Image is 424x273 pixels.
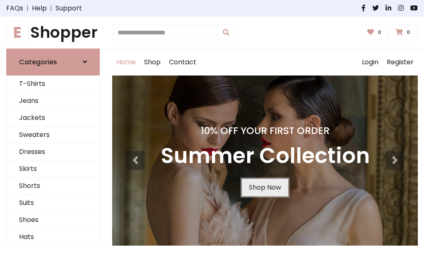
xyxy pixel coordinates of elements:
span: 0 [376,29,383,36]
a: Dresses [7,144,99,161]
a: Shop Now [242,179,288,196]
a: EShopper [6,23,100,42]
h1: Shopper [6,23,100,42]
a: 0 [390,24,418,40]
a: Hats [7,229,99,246]
span: | [23,3,32,13]
h4: 10% Off Your First Order [161,125,370,136]
a: Support [55,3,82,13]
a: Categories [6,49,100,76]
a: T-Shirts [7,76,99,93]
span: 0 [405,29,412,36]
a: Sweaters [7,127,99,144]
a: Jackets [7,110,99,127]
a: Shorts [7,178,99,195]
a: Help [32,3,47,13]
a: FAQs [6,3,23,13]
a: Contact [165,49,200,76]
a: Login [358,49,383,76]
a: Home [112,49,140,76]
a: Register [383,49,418,76]
a: Suits [7,195,99,212]
a: 0 [362,24,389,40]
h3: Summer Collection [161,143,370,169]
a: Shoes [7,212,99,229]
a: Skirts [7,161,99,178]
h6: Categories [19,58,57,66]
span: | [47,3,55,13]
a: Shop [140,49,165,76]
span: E [6,21,29,44]
a: Jeans [7,93,99,110]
